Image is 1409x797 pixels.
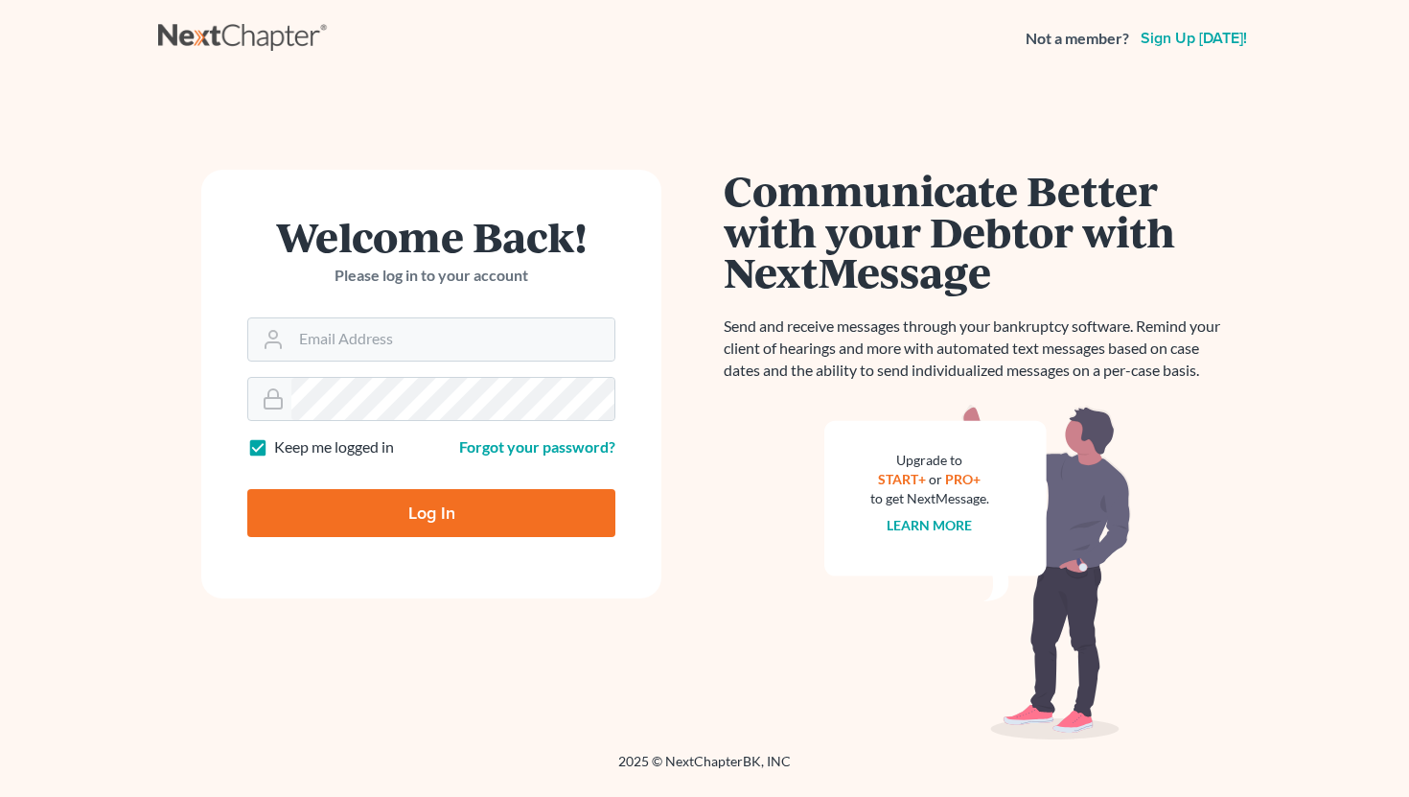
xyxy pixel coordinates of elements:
div: to get NextMessage. [870,489,989,508]
p: Send and receive messages through your bankruptcy software. Remind your client of hearings and mo... [724,316,1232,382]
div: 2025 © NextChapterBK, INC [158,752,1251,786]
a: START+ [879,471,927,487]
a: Forgot your password? [459,437,615,456]
h1: Welcome Back! [247,216,615,257]
img: nextmessage_bg-59042aed3d76b12b5cd301f8e5b87938c9018125f34e5fa2b7a6b67550977c72.svg [824,405,1131,740]
strong: Not a member? [1026,28,1129,50]
p: Please log in to your account [247,265,615,287]
a: PRO+ [946,471,982,487]
h1: Communicate Better with your Debtor with NextMessage [724,170,1232,293]
label: Keep me logged in [274,436,394,458]
input: Email Address [291,318,614,361]
input: Log In [247,489,615,537]
a: Learn more [888,517,973,533]
span: or [930,471,943,487]
div: Upgrade to [870,451,989,470]
a: Sign up [DATE]! [1137,31,1251,46]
